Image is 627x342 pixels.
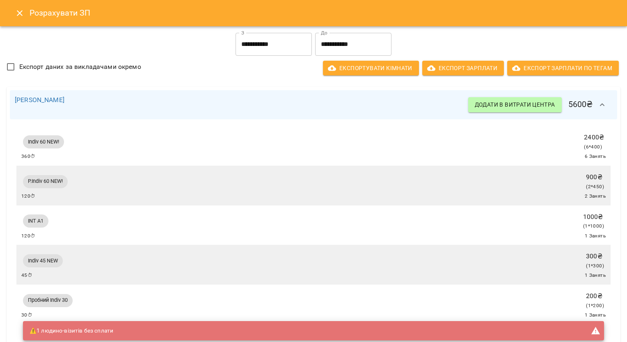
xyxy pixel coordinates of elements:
span: 120 ⏱ [21,232,36,240]
span: Indiv 45 NEW [23,257,63,264]
span: ( 1 * 1000 ) [583,223,604,229]
span: ( 1 * 300 ) [586,263,604,269]
span: 30 ⏱ [21,311,32,319]
button: Close [10,3,30,23]
span: 360 ⏱ [21,153,36,161]
p: 2400 ₴ [584,132,604,142]
span: ( 6 * 400 ) [584,144,602,150]
span: Indiv 60 NEW! [23,138,64,146]
span: P.Indiv 60 NEW! [23,178,68,185]
button: Експорт Зарплати по тегам [507,61,619,75]
span: Пробний Indiv 30 [23,296,73,304]
span: Експортувати кімнати [330,63,412,73]
div: ⚠️ 1 людино-візитів без сплати [30,324,113,338]
span: 45 ⏱ [21,271,32,280]
h6: Розрахувати ЗП [30,7,617,19]
p: 900 ₴ [586,172,604,182]
span: Експорт даних за викладачами окремо [19,62,141,72]
span: Додати в витрати центра [475,100,555,109]
span: ( 2 * 450 ) [586,184,604,189]
span: Експорт Зарплати [429,63,497,73]
p: 300 ₴ [586,251,604,261]
span: 120 ⏱ [21,192,36,201]
button: Експортувати кімнати [323,61,419,75]
span: ( 1 * 200 ) [586,303,604,308]
h6: 5600 ₴ [468,95,612,115]
p: 200 ₴ [586,291,604,301]
span: Експорт Зарплати по тегам [514,63,612,73]
span: 2 Занять [585,192,606,201]
p: 1000 ₴ [583,212,604,222]
span: 6 Занять [585,153,606,161]
span: INT A1 [23,217,48,225]
button: Експорт Зарплати [422,61,504,75]
span: 1 Занять [585,232,606,240]
span: 1 Занять [585,271,606,280]
button: Додати в витрати центра [468,97,562,112]
a: [PERSON_NAME] [15,96,64,104]
span: 1 Занять [585,311,606,319]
